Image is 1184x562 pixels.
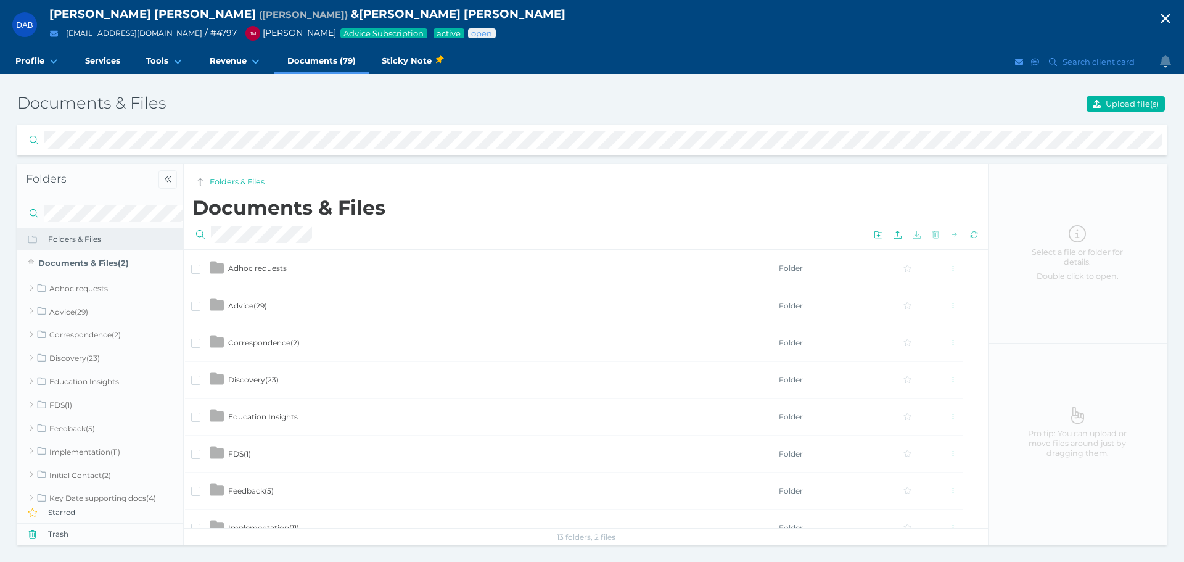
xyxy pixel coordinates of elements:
[1060,57,1140,67] span: Search client card
[778,398,871,435] td: Folder
[192,175,208,190] button: You are in root folder and can't go up
[1043,54,1141,70] button: Search client card
[228,324,778,361] td: Correspondence(2)
[228,338,300,347] span: Correspondence ( 2 )
[17,323,183,347] a: Correspondence(2)
[228,375,279,384] span: Discovery ( 23 )
[17,463,183,487] a: Initial Contact(2)
[239,27,336,38] span: [PERSON_NAME]
[26,172,152,186] h4: Folders
[557,532,615,542] span: 13 folders, 2 files
[17,250,183,276] a: Documents & Files(2)
[1015,247,1140,268] span: Select a file or folder for details.
[966,227,982,242] button: Reload the list of files from server
[1015,271,1140,281] span: Double click to open.
[947,227,963,242] button: Move
[228,523,299,532] span: Implementation ( 11 )
[1029,54,1042,70] button: SMS
[17,502,184,523] button: Starred
[909,227,924,242] button: Download selected files
[245,26,260,41] div: Jonathon Martino
[228,435,778,472] td: FDS(1)
[228,472,778,509] td: Feedback(5)
[228,361,778,398] td: Discovery(23)
[17,440,183,463] a: Implementation(11)
[351,7,565,21] span: & [PERSON_NAME] [PERSON_NAME]
[197,49,274,74] a: Revenue
[66,28,202,38] a: [EMAIL_ADDRESS][DOMAIN_NAME]
[778,472,871,509] td: Folder
[343,28,425,38] span: Advice Subscription
[287,56,356,66] span: Documents (79)
[2,49,72,74] a: Profile
[146,56,168,66] span: Tools
[17,370,183,393] a: Education Insights
[17,416,183,440] a: Feedback(5)
[210,56,247,66] span: Revenue
[205,27,237,38] span: / # 4797
[17,300,183,323] a: Advice(29)
[250,31,257,36] span: JM
[1015,429,1140,459] span: Pro tip: You can upload or move files around just by dragging them.
[210,176,265,188] a: Folders & Files
[1103,99,1164,109] span: Upload file(s)
[17,393,183,416] a: FDS(1)
[17,276,183,300] a: Adhoc requests
[17,93,784,114] h3: Documents & Files
[259,9,348,20] span: Preferred name
[778,324,871,361] td: Folder
[48,234,184,244] span: Folders & Files
[72,49,133,74] a: Services
[778,250,871,287] td: Folder
[274,49,369,74] a: Documents (79)
[17,487,183,510] a: Key Date supporting docs(4)
[871,227,886,242] button: Create folder
[17,228,184,250] button: Folders & Files
[228,301,267,310] span: Advice ( 29 )
[49,7,256,21] span: [PERSON_NAME] [PERSON_NAME]
[228,398,778,435] td: Education Insights
[890,227,905,242] button: Upload one or more files
[228,263,287,273] span: Adhoc requests
[16,20,33,30] span: DAB
[192,196,984,220] h2: Documents & Files
[46,26,62,41] button: Email
[48,508,184,518] span: Starred
[228,250,778,287] td: Adhoc requests
[471,28,493,38] span: Advice status: Review not yet booked in
[436,28,462,38] span: Service package status: Active service agreement in place
[778,509,871,546] td: Folder
[778,435,871,472] td: Folder
[228,287,778,324] td: Advice(29)
[12,12,37,37] div: David Alan Brown
[228,412,298,421] span: Education Insights
[778,361,871,398] td: Folder
[228,509,778,546] td: Implementation(11)
[778,287,871,324] td: Folder
[1013,54,1026,70] button: Email
[17,523,184,545] button: Trash
[928,227,943,242] button: Delete selected files or folders
[15,56,44,66] span: Profile
[17,347,183,370] a: Discovery(23)
[382,54,443,67] span: Sticky Note
[228,486,274,495] span: Feedback ( 5 )
[228,449,251,458] span: FDS ( 1 )
[85,56,120,66] span: Services
[1087,96,1165,112] button: Upload file(s)
[48,529,184,539] span: Trash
